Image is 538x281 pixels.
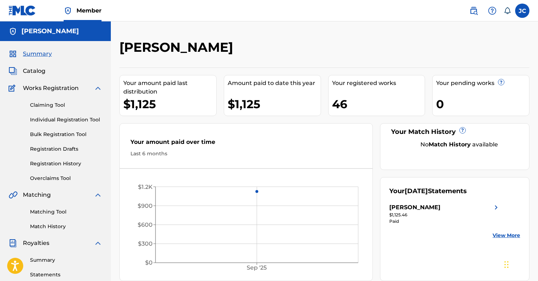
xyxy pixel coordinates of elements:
[389,218,500,225] div: Paid
[76,6,102,15] span: Member
[515,4,529,18] div: User Menu
[138,221,153,228] tspan: $600
[9,50,17,58] img: Summary
[332,79,425,87] div: Your registered works
[30,131,102,138] a: Bulk Registration Tool
[30,271,102,279] a: Statements
[23,191,51,199] span: Matching
[94,84,102,92] img: expand
[504,7,511,14] div: Notifications
[30,116,102,124] a: Individual Registration Tool
[228,96,321,112] div: $1,125
[9,67,45,75] a: CatalogCatalog
[498,79,504,85] span: ?
[23,239,49,247] span: Royalties
[485,4,499,18] div: Help
[138,240,153,247] tspan: $300
[504,254,509,275] div: Drag
[9,5,36,16] img: MLC Logo
[9,191,18,199] img: Matching
[23,67,45,75] span: Catalog
[9,84,18,92] img: Works Registration
[30,101,102,109] a: Claiming Tool
[23,50,52,58] span: Summary
[467,4,481,18] a: Public Search
[9,27,17,36] img: Accounts
[64,6,72,15] img: Top Rightsholder
[493,232,520,239] a: View More
[94,191,102,199] img: expand
[389,186,467,196] div: Your Statements
[389,203,440,212] div: [PERSON_NAME]
[94,239,102,247] img: expand
[30,175,102,182] a: Overclaims Tool
[21,27,79,35] h5: Jesse Cabrera
[9,50,52,58] a: SummarySummary
[488,6,497,15] img: help
[30,256,102,264] a: Summary
[30,223,102,230] a: Match History
[30,160,102,167] a: Registration History
[389,212,500,218] div: $1,125.46
[9,67,17,75] img: Catalog
[138,184,153,190] tspan: $1.2K
[30,208,102,216] a: Matching Tool
[123,79,216,96] div: Your amount paid last distribution
[138,202,153,209] tspan: $900
[405,187,428,195] span: [DATE]
[429,141,471,148] strong: Match History
[123,96,216,112] div: $1,125
[332,96,425,112] div: 46
[30,145,102,153] a: Registration Drafts
[145,259,153,266] tspan: $0
[119,39,237,55] h2: [PERSON_NAME]
[389,203,500,225] a: [PERSON_NAME]right chevron icon$1,125.46Paid
[9,239,17,247] img: Royalties
[460,127,465,133] span: ?
[469,6,478,15] img: search
[436,96,529,112] div: 0
[492,203,500,212] img: right chevron icon
[436,79,529,87] div: Your pending works
[398,140,520,149] div: No available
[247,264,267,271] tspan: Sep '25
[130,150,362,157] div: Last 6 months
[130,138,362,150] div: Your amount paid over time
[502,247,538,281] iframe: Chat Widget
[228,79,321,87] div: Amount paid to date this year
[389,127,520,137] div: Your Match History
[518,179,538,236] iframe: Resource Center
[23,84,79,92] span: Works Registration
